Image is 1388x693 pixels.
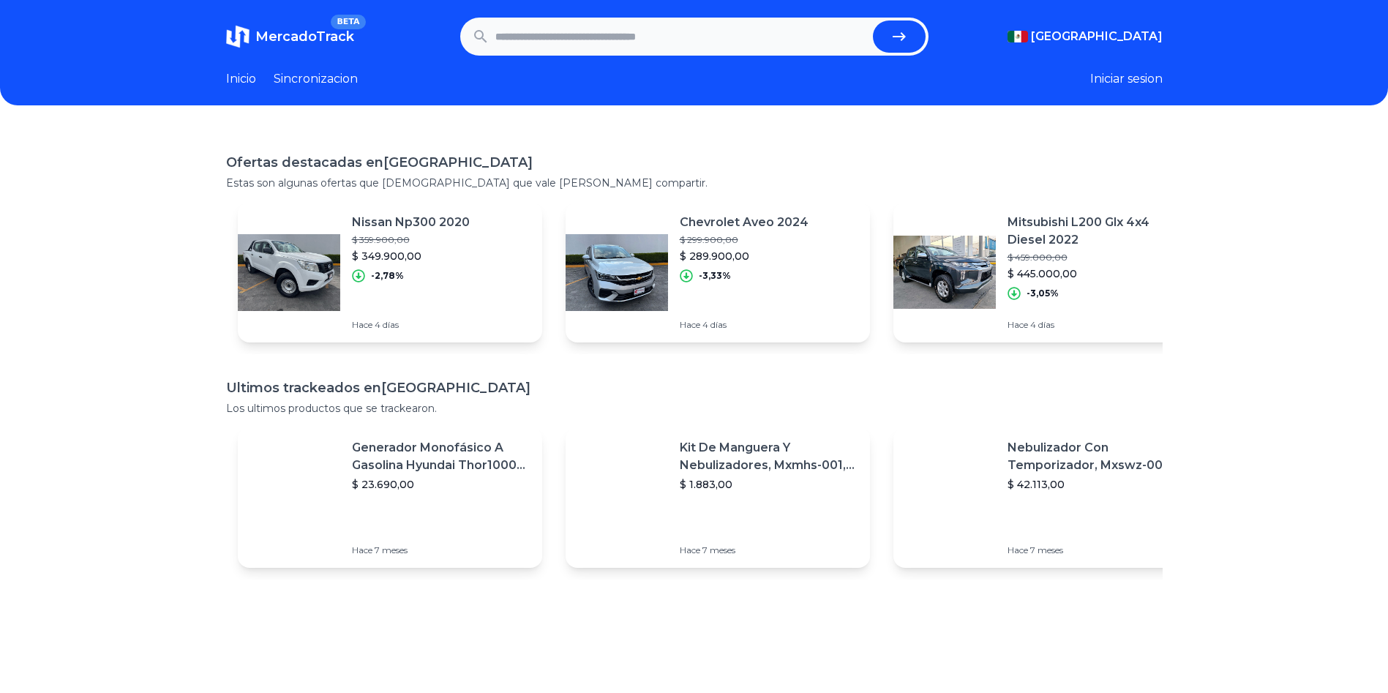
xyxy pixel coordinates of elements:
[893,446,996,549] img: Featured image
[238,427,542,568] a: Featured imageGenerador Monofásico A Gasolina Hyundai Thor10000 P 11.5 Kw$ 23.690,00Hace 7 meses
[226,25,250,48] img: MercadoTrack
[680,319,809,331] p: Hace 4 días
[352,249,470,263] p: $ 349.900,00
[680,477,858,492] p: $ 1.883,00
[1008,477,1186,492] p: $ 42.113,00
[680,439,858,474] p: Kit De Manguera Y Nebulizadores, Mxmhs-001, 6m, 6 Tees, 8 Bo
[680,214,809,231] p: Chevrolet Aveo 2024
[566,221,668,323] img: Featured image
[893,202,1198,342] a: Featured imageMitsubishi L200 Glx 4x4 Diesel 2022$ 459.000,00$ 445.000,00-3,05%Hace 4 días
[1008,266,1186,281] p: $ 445.000,00
[1008,214,1186,249] p: Mitsubishi L200 Glx 4x4 Diesel 2022
[352,234,470,246] p: $ 359.900,00
[238,446,340,549] img: Featured image
[1090,70,1163,88] button: Iniciar sesion
[893,427,1198,568] a: Featured imageNebulizador Con Temporizador, Mxswz-009, 50m, 40 Boquillas$ 42.113,00Hace 7 meses
[680,249,809,263] p: $ 289.900,00
[238,221,340,323] img: Featured image
[226,176,1163,190] p: Estas son algunas ofertas que [DEMOGRAPHIC_DATA] que vale [PERSON_NAME] compartir.
[226,378,1163,398] h1: Ultimos trackeados en [GEOGRAPHIC_DATA]
[680,544,858,556] p: Hace 7 meses
[699,270,731,282] p: -3,33%
[352,214,470,231] p: Nissan Np300 2020
[566,427,870,568] a: Featured imageKit De Manguera Y Nebulizadores, Mxmhs-001, 6m, 6 Tees, 8 Bo$ 1.883,00Hace 7 meses
[226,25,354,48] a: MercadoTrackBETA
[1008,252,1186,263] p: $ 459.000,00
[371,270,404,282] p: -2,78%
[352,544,530,556] p: Hace 7 meses
[680,234,809,246] p: $ 299.900,00
[352,477,530,492] p: $ 23.690,00
[566,202,870,342] a: Featured imageChevrolet Aveo 2024$ 299.900,00$ 289.900,00-3,33%Hace 4 días
[1027,288,1059,299] p: -3,05%
[1008,28,1163,45] button: [GEOGRAPHIC_DATA]
[1008,31,1028,42] img: Mexico
[1008,439,1186,474] p: Nebulizador Con Temporizador, Mxswz-009, 50m, 40 Boquillas
[226,401,1163,416] p: Los ultimos productos que se trackearon.
[893,221,996,323] img: Featured image
[255,29,354,45] span: MercadoTrack
[238,202,542,342] a: Featured imageNissan Np300 2020$ 359.900,00$ 349.900,00-2,78%Hace 4 días
[226,152,1163,173] h1: Ofertas destacadas en [GEOGRAPHIC_DATA]
[566,446,668,549] img: Featured image
[1008,319,1186,331] p: Hace 4 días
[352,439,530,474] p: Generador Monofásico A Gasolina Hyundai Thor10000 P 11.5 Kw
[274,70,358,88] a: Sincronizacion
[226,70,256,88] a: Inicio
[352,319,470,331] p: Hace 4 días
[1008,544,1186,556] p: Hace 7 meses
[1031,28,1163,45] span: [GEOGRAPHIC_DATA]
[331,15,365,29] span: BETA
